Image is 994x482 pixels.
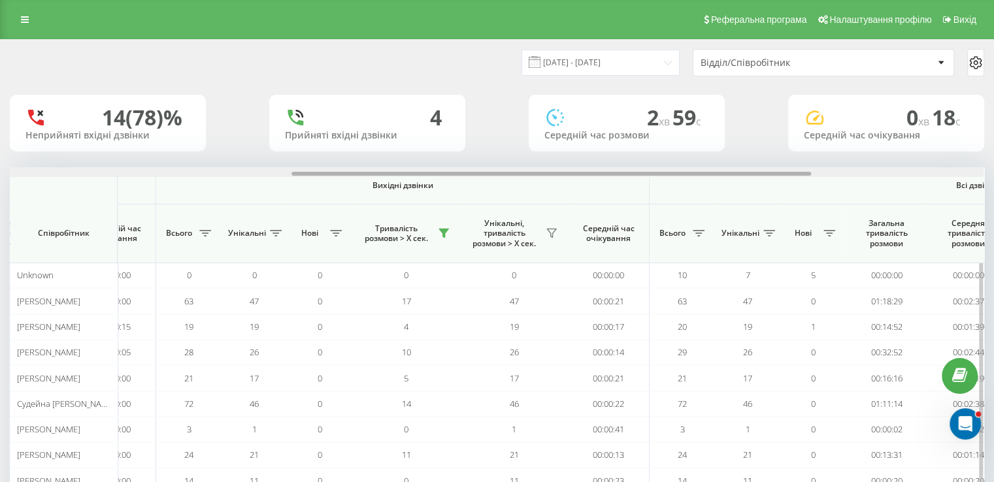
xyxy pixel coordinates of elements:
span: 47 [743,295,752,307]
span: 26 [510,346,519,358]
span: 17 [743,372,752,384]
span: 24 [184,449,193,460]
td: 00:00:22 [568,391,650,417]
span: Унікальні, тривалість розмови > Х сек. [467,218,542,249]
span: 0 [404,423,408,435]
span: 72 [184,398,193,410]
div: 14 (78)% [102,105,182,130]
span: 0 [318,398,322,410]
span: Середній час очікування [578,223,639,244]
span: 19 [250,321,259,332]
span: 0 [318,346,322,358]
span: 14 [402,398,411,410]
td: 00:13:31 [846,442,927,468]
span: Тривалість розмови > Х сек. [359,223,434,244]
iframe: Intercom live chat [950,408,981,440]
span: 5 [404,372,408,384]
td: 00:00:41 [568,417,650,442]
span: 59 [672,103,701,131]
span: 19 [743,321,752,332]
span: 26 [743,346,752,358]
span: 3 [680,423,685,435]
span: Загальна тривалість розмови [855,218,918,249]
span: 10 [678,269,687,281]
span: 63 [184,295,193,307]
span: [PERSON_NAME] [17,321,80,332]
span: 21 [184,372,193,384]
div: Відділ/Співробітник [701,57,857,69]
span: 0 [252,269,257,281]
span: хв [918,114,932,129]
span: 11 [402,449,411,460]
span: Всього [656,228,689,238]
span: 0 [318,321,322,332]
span: 0 [811,295,816,307]
span: 0 [811,346,816,358]
span: 0 [404,269,408,281]
span: Нові [787,228,820,238]
span: 1 [252,423,257,435]
span: Налаштування профілю [829,14,931,25]
span: Нові [293,228,326,238]
span: 46 [510,398,519,410]
span: 2 [647,103,672,131]
div: Прийняті вхідні дзвінки [285,130,450,141]
span: [PERSON_NAME] [17,449,80,460]
span: 0 [811,449,816,460]
span: хв [659,114,672,129]
span: Вихід [953,14,976,25]
span: 10 [402,346,411,358]
span: Унікальні [228,228,266,238]
td: 00:16:16 [846,365,927,391]
span: 4 [404,321,408,332]
span: 17 [250,372,259,384]
span: 7 [746,269,750,281]
span: [PERSON_NAME] [17,423,80,435]
div: Середній час очікування [804,130,969,141]
span: 1 [811,321,816,332]
td: 00:00:02 [846,417,927,442]
span: Судейна [PERSON_NAME] [17,398,116,410]
span: [PERSON_NAME] [17,295,80,307]
span: c [696,114,701,129]
span: 1 [746,423,750,435]
div: 4 [430,105,442,130]
span: 21 [510,449,519,460]
span: 1 [512,423,516,435]
span: 72 [678,398,687,410]
td: 00:00:14 [568,340,650,365]
span: 17 [510,372,519,384]
td: 00:00:00 [568,263,650,288]
span: 20 [678,321,687,332]
td: 01:11:14 [846,391,927,417]
span: Unknown [17,269,54,281]
span: 0 [318,372,322,384]
span: 0 [512,269,516,281]
td: 00:00:21 [568,288,650,313]
span: 46 [743,398,752,410]
div: Середній час розмови [544,130,709,141]
td: 00:32:52 [846,340,927,365]
span: 0 [811,372,816,384]
span: 24 [678,449,687,460]
span: 0 [811,398,816,410]
span: 21 [678,372,687,384]
span: 0 [187,269,191,281]
span: 26 [250,346,259,358]
span: [PERSON_NAME] [17,346,80,358]
span: 17 [402,295,411,307]
span: Всього [163,228,195,238]
span: 28 [184,346,193,358]
span: 46 [250,398,259,410]
span: 18 [932,103,961,131]
span: 29 [678,346,687,358]
td: 00:00:13 [568,442,650,468]
span: Вихідні дзвінки [187,180,619,191]
span: 0 [318,449,322,460]
span: [PERSON_NAME] [17,372,80,384]
span: c [955,114,961,129]
span: 0 [906,103,932,131]
td: 00:00:21 [568,365,650,391]
td: 00:00:00 [846,263,927,288]
td: 01:18:29 [846,288,927,313]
